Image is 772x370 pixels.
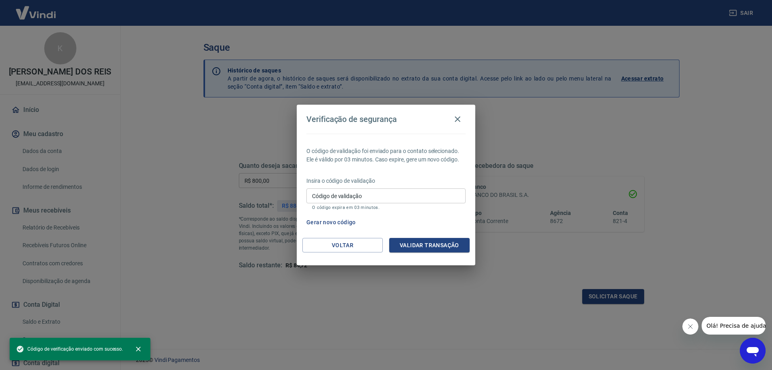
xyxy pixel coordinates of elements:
[682,318,698,335] iframe: Fechar mensagem
[306,114,397,124] h4: Verificação de segurança
[312,205,460,210] p: O código expira em 03 minutos.
[303,215,359,230] button: Gerar novo código
[702,317,766,335] iframe: Mensagem da empresa
[5,6,68,12] span: Olá! Precisa de ajuda?
[389,238,470,253] button: Validar transação
[129,340,147,358] button: close
[16,345,123,353] span: Código de verificação enviado com sucesso.
[306,177,466,185] p: Insira o código de validação
[306,147,466,164] p: O código de validação foi enviado para o contato selecionado. Ele é válido por 03 minutos. Caso e...
[302,238,383,253] button: Voltar
[740,338,766,364] iframe: Botão para abrir a janela de mensagens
